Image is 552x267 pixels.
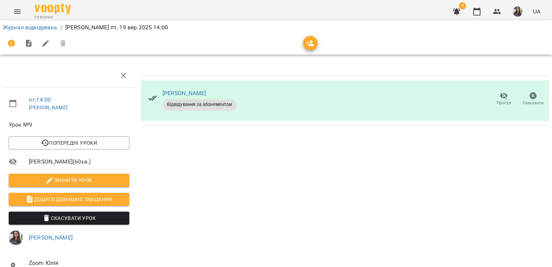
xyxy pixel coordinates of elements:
[60,23,62,32] li: /
[29,157,129,166] span: [PERSON_NAME] ( 60 хв. )
[14,195,124,204] span: Додати домашнє завдання
[29,105,68,110] a: [PERSON_NAME]
[9,136,129,149] button: Попередні уроки
[29,234,73,241] a: [PERSON_NAME]
[14,214,124,223] span: Скасувати Урок
[65,23,168,32] p: [PERSON_NAME] пт, 19 вер 2025 14:00
[35,15,71,20] span: For Business
[9,174,129,187] button: Змінити урок
[530,5,543,18] button: UA
[518,89,548,109] button: Скасувати
[35,4,71,14] img: Voopty Logo
[533,8,540,15] span: UA
[459,2,466,9] span: 9
[9,120,129,129] span: Урок №9
[163,101,237,108] span: Відвідування за абонементом
[489,89,518,109] button: Прогул
[29,96,51,103] a: пт , 14:00
[163,90,206,97] a: [PERSON_NAME]
[3,24,57,31] a: Журнал відвідувань
[9,230,23,245] img: ca1374486191da6fb8238bd749558ac4.jpeg
[9,193,129,206] button: Додати домашнє завдання
[523,100,544,106] span: Скасувати
[14,176,124,185] span: Змінити урок
[497,100,511,106] span: Прогул
[3,23,549,32] nav: breadcrumb
[9,3,26,20] button: Menu
[14,139,124,147] span: Попередні уроки
[9,212,129,225] button: Скасувати Урок
[513,7,523,17] img: ca1374486191da6fb8238bd749558ac4.jpeg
